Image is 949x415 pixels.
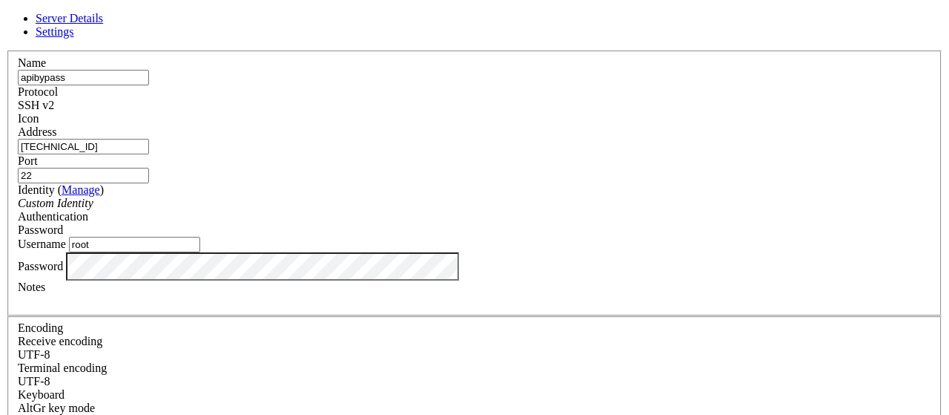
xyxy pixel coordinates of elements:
[18,281,45,293] label: Notes
[18,168,149,183] input: Port Number
[18,348,931,362] div: UTF-8
[18,388,65,401] label: Keyboard
[18,321,63,334] label: Encoding
[36,12,103,24] a: Server Details
[18,362,107,374] label: The default terminal encoding. ISO-2022 enables character map translations (like graphics maps). ...
[18,154,38,167] label: Port
[36,25,74,38] a: Settings
[18,223,63,236] span: Password
[18,99,931,112] div: SSH v2
[18,112,39,125] label: Icon
[18,402,95,414] label: Set the expected encoding for data received from the host. If the encodings do not match, visual ...
[18,223,931,237] div: Password
[18,259,63,272] label: Password
[18,375,50,388] span: UTF-8
[18,375,931,388] div: UTF-8
[18,197,931,210] div: Custom Identity
[18,139,149,154] input: Host Name or IP
[69,237,200,252] input: Login Username
[18,70,149,85] input: Server Name
[18,238,66,250] label: Username
[58,183,104,196] span: ( )
[18,197,93,209] i: Custom Identity
[18,348,50,361] span: UTF-8
[18,210,88,223] label: Authentication
[18,85,58,98] label: Protocol
[18,335,102,347] label: Set the expected encoding for data received from the host. If the encodings do not match, visual ...
[62,183,100,196] a: Manage
[18,183,104,196] label: Identity
[18,56,46,69] label: Name
[18,99,54,111] span: SSH v2
[18,125,56,138] label: Address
